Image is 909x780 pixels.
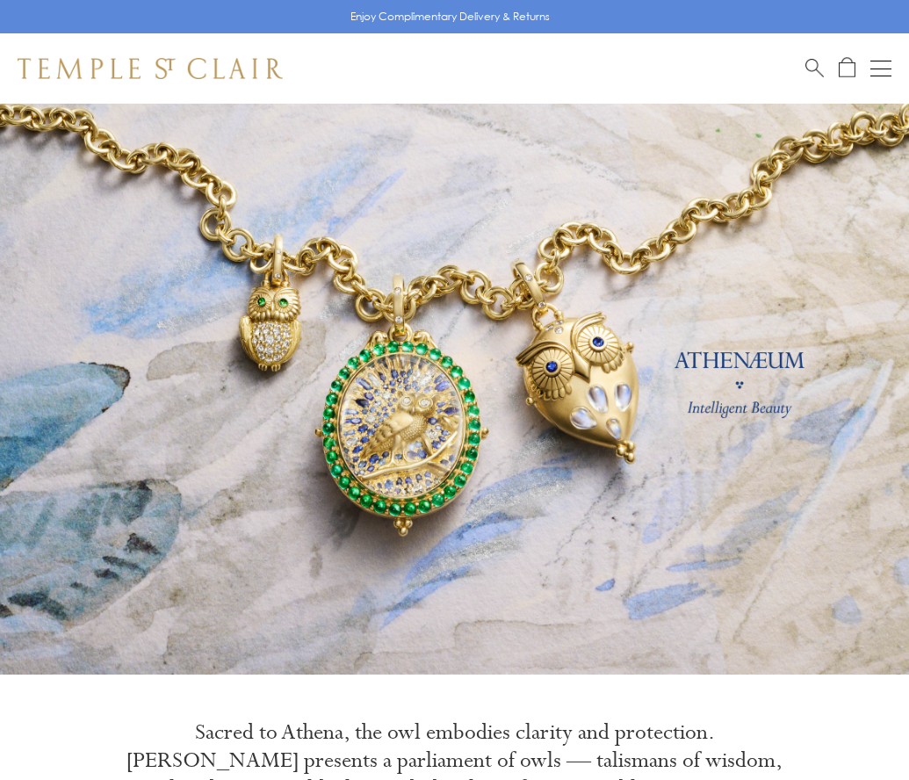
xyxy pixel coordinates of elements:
button: Open navigation [870,58,891,79]
a: Search [805,57,824,79]
a: Open Shopping Bag [839,57,855,79]
img: Temple St. Clair [18,58,283,79]
p: Enjoy Complimentary Delivery & Returns [350,8,550,25]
